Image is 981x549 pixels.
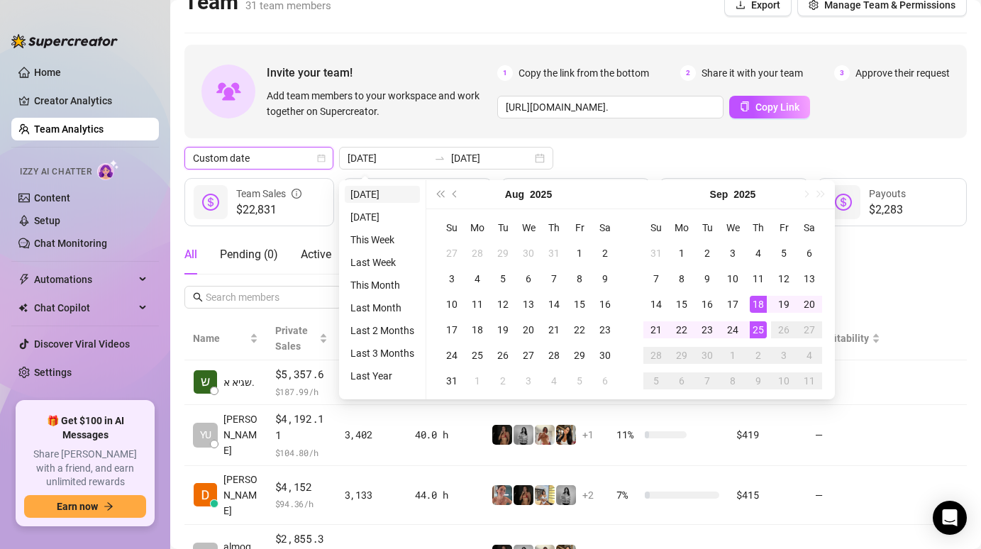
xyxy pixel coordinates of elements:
[648,321,665,338] div: 21
[801,347,818,364] div: 4
[514,485,533,505] img: D
[439,292,465,317] td: 2025-08-10
[34,192,70,204] a: Content
[193,331,247,346] span: Name
[669,266,694,292] td: 2025-09-08
[736,487,797,503] div: $415
[567,292,592,317] td: 2025-08-15
[582,487,594,503] span: + 2
[694,292,720,317] td: 2025-09-16
[415,487,475,503] div: 44.0 h
[415,427,475,443] div: 40.0 h
[771,240,797,266] td: 2025-09-05
[699,347,716,364] div: 30
[439,343,465,368] td: 2025-08-24
[746,317,771,343] td: 2025-09-25
[771,368,797,394] td: 2025-10-10
[616,487,639,503] span: 7 %
[571,270,588,287] div: 8
[348,150,428,166] input: Start date
[345,345,420,362] li: Last 3 Months
[643,240,669,266] td: 2025-08-31
[34,296,135,319] span: Chat Copilot
[669,368,694,394] td: 2025-10-06
[729,96,810,118] button: Copy Link
[797,240,822,266] td: 2025-09-06
[345,186,420,203] li: [DATE]
[775,245,792,262] div: 5
[34,367,72,378] a: Settings
[746,240,771,266] td: 2025-09-04
[616,427,639,443] span: 11 %
[490,343,516,368] td: 2025-08-26
[750,245,767,262] div: 4
[694,368,720,394] td: 2025-10-07
[465,240,490,266] td: 2025-07-28
[746,215,771,240] th: Th
[720,317,746,343] td: 2025-09-24
[710,180,728,209] button: Choose a month
[448,180,463,209] button: Previous month (PageUp)
[443,347,460,364] div: 24
[553,178,638,209] div: Est. Hours Worked
[724,321,741,338] div: 24
[24,495,146,518] button: Earn nowarrow-right
[801,321,818,338] div: 27
[567,266,592,292] td: 2025-08-08
[807,360,889,405] td: —
[699,296,716,313] div: 16
[699,321,716,338] div: 23
[545,321,562,338] div: 21
[519,65,649,81] span: Copy the link from the bottom
[571,245,588,262] div: 1
[801,270,818,287] div: 13
[673,372,690,389] div: 6
[694,343,720,368] td: 2025-09-30
[541,240,567,266] td: 2025-07-31
[797,317,822,343] td: 2025-09-27
[267,88,492,119] span: Add team members to your workspace and work together on Supercreator.
[535,485,555,505] img: Prinssesa4u
[275,411,328,444] span: $4,192.11
[592,215,618,240] th: Sa
[530,180,552,209] button: Choose a year
[34,123,104,135] a: Team Analytics
[724,245,741,262] div: 3
[746,292,771,317] td: 2025-09-18
[443,372,460,389] div: 31
[699,245,716,262] div: 2
[236,186,301,201] div: Team Sales
[694,215,720,240] th: Tu
[469,296,486,313] div: 11
[184,246,197,263] div: All
[869,188,906,199] span: Payouts
[775,321,792,338] div: 26
[669,240,694,266] td: 2025-09-01
[541,317,567,343] td: 2025-08-21
[648,245,665,262] div: 31
[194,370,217,394] img: שגיא אשר
[443,296,460,313] div: 10
[750,372,767,389] div: 9
[317,154,326,162] span: calendar
[520,270,537,287] div: 6
[815,333,869,344] span: Profitability
[345,427,398,443] div: 3,402
[492,425,512,445] img: D
[223,472,258,518] span: [PERSON_NAME]
[699,372,716,389] div: 7
[597,372,614,389] div: 6
[571,372,588,389] div: 5
[869,201,906,218] span: $2,283
[514,425,533,445] img: A
[771,317,797,343] td: 2025-09-26
[736,427,797,443] div: $419
[439,266,465,292] td: 2025-08-03
[702,65,803,81] span: Share it with your team
[567,317,592,343] td: 2025-08-22
[193,148,325,169] span: Custom date
[750,321,767,338] div: 25
[301,248,331,261] span: Active
[516,317,541,343] td: 2025-08-20
[490,317,516,343] td: 2025-08-19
